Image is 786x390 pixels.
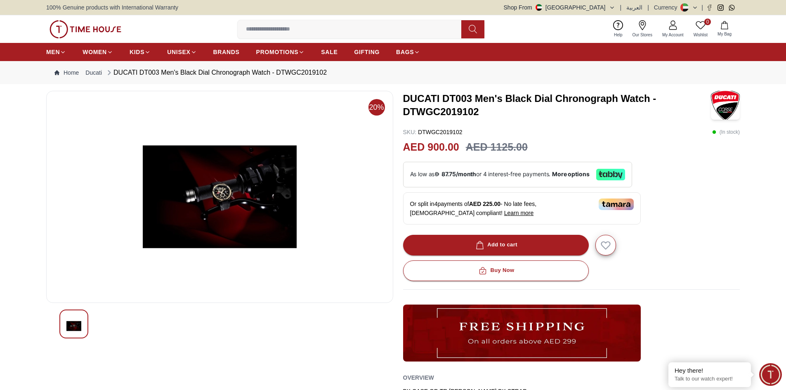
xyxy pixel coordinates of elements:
[256,48,299,56] span: PROMOTIONS
[403,139,459,155] h2: AED 900.00
[213,45,240,59] a: BRANDS
[675,376,745,383] p: Talk to our watch expert!
[46,61,740,84] nav: Breadcrumb
[504,3,615,12] button: Shop From[GEOGRAPHIC_DATA]
[474,240,517,250] div: Add to cart
[83,48,107,56] span: WOMEN
[704,19,711,25] span: 0
[256,45,305,59] a: PROMOTIONS
[403,92,711,118] h3: DUCATI DT003 Men's Black Dial Chronograph Watch - DTWGC2019102
[599,199,634,210] img: Tamara
[718,5,724,11] a: Instagram
[714,31,735,37] span: My Bag
[403,260,589,281] button: Buy Now
[130,45,151,59] a: KIDS
[690,32,711,38] span: Wishlist
[368,99,385,116] span: 20%
[701,3,703,12] span: |
[46,45,66,59] a: MEN
[354,45,380,59] a: GIFTING
[213,48,240,56] span: BRANDS
[167,48,190,56] span: UNISEX
[403,305,641,362] img: ...
[83,45,113,59] a: WOMEN
[620,3,622,12] span: |
[46,3,178,12] span: 100% Genuine products with International Warranty
[321,48,338,56] span: SALE
[53,98,386,296] img: DUCATI DT003 Men's Black Dial Chronograph Watch - DTWGC2019102
[611,32,626,38] span: Help
[536,4,542,11] img: United Arab Emirates
[130,48,144,56] span: KIDS
[713,19,736,39] button: My Bag
[659,32,687,38] span: My Account
[403,192,641,225] div: Or split in 4 payments of - No late fees, [DEMOGRAPHIC_DATA] compliant!
[504,210,534,216] span: Learn more
[403,371,434,384] h2: Overview
[759,363,782,386] div: Chat Widget
[46,48,60,56] span: MEN
[54,69,79,77] a: Home
[50,20,121,38] img: ...
[711,91,740,120] img: DUCATI DT003 Men's Black Dial Chronograph Watch - DTWGC2019102
[396,45,420,59] a: BAGS
[167,45,196,59] a: UNISEX
[403,128,463,136] p: DTWGC2019102
[477,266,514,275] div: Buy Now
[706,5,713,11] a: Facebook
[105,68,327,78] div: DUCATI DT003 Men's Black Dial Chronograph Watch - DTWGC2019102
[647,3,649,12] span: |
[689,19,713,40] a: 0Wishlist
[469,201,500,207] span: AED 225.00
[654,3,681,12] div: Currency
[403,129,417,135] span: SKU :
[354,48,380,56] span: GIFTING
[712,128,740,136] p: ( In stock )
[729,5,735,11] a: Whatsapp
[675,366,745,375] div: Hey there!
[629,32,656,38] span: Our Stores
[626,3,642,12] button: العربية
[403,235,589,255] button: Add to cart
[628,19,657,40] a: Our Stores
[321,45,338,59] a: SALE
[609,19,628,40] a: Help
[85,69,102,77] a: Ducati
[466,139,528,155] h3: AED 1125.00
[396,48,414,56] span: BAGS
[66,317,81,336] img: DUCATI DT003 Men's Black Dial Chronograph Watch - DTWGC2019102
